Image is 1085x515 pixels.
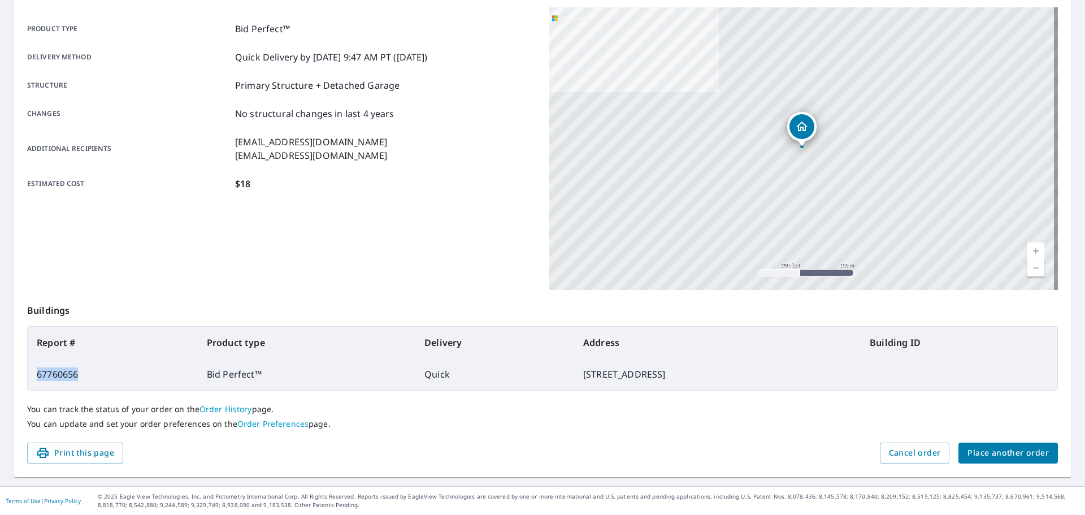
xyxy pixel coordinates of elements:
p: No structural changes in last 4 years [235,107,394,120]
th: Building ID [861,327,1057,358]
p: Estimated cost [27,177,231,191]
p: Product type [27,22,231,36]
span: Print this page [36,446,114,460]
p: | [6,497,81,504]
td: Quick [415,358,574,390]
div: Dropped pin, building 1, Residential property, 2507 SW Egret Pond Cir Palm City, FL 34990 [787,112,817,147]
td: [STREET_ADDRESS] [574,358,861,390]
th: Address [574,327,861,358]
th: Report # [28,327,198,358]
p: Changes [27,107,231,120]
p: You can track the status of your order on the page. [27,404,1058,414]
span: Place another order [967,446,1049,460]
p: Bid Perfect™ [235,22,290,36]
a: Current Level 17, Zoom In [1027,243,1044,259]
button: Place another order [958,443,1058,464]
th: Product type [198,327,415,358]
a: Current Level 17, Zoom Out [1027,259,1044,276]
p: [EMAIL_ADDRESS][DOMAIN_NAME] [235,149,387,162]
a: Privacy Policy [44,497,81,505]
button: Print this page [27,443,123,464]
span: Cancel order [889,446,941,460]
a: Order History [199,404,252,414]
a: Order Preferences [237,418,309,429]
th: Delivery [415,327,574,358]
td: 67760656 [28,358,198,390]
p: You can update and set your order preferences on the page. [27,419,1058,429]
p: Structure [27,79,231,92]
p: $18 [235,177,250,191]
td: Bid Perfect™ [198,358,415,390]
p: Buildings [27,290,1058,326]
p: Delivery method [27,50,231,64]
p: © 2025 Eagle View Technologies, Inc. and Pictometry International Corp. All Rights Reserved. Repo... [98,492,1079,509]
p: [EMAIL_ADDRESS][DOMAIN_NAME] [235,135,387,149]
p: Primary Structure + Detached Garage [235,79,400,92]
p: Quick Delivery by [DATE] 9:47 AM PT ([DATE]) [235,50,428,64]
a: Terms of Use [6,497,41,505]
p: Additional recipients [27,135,231,162]
button: Cancel order [880,443,950,464]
